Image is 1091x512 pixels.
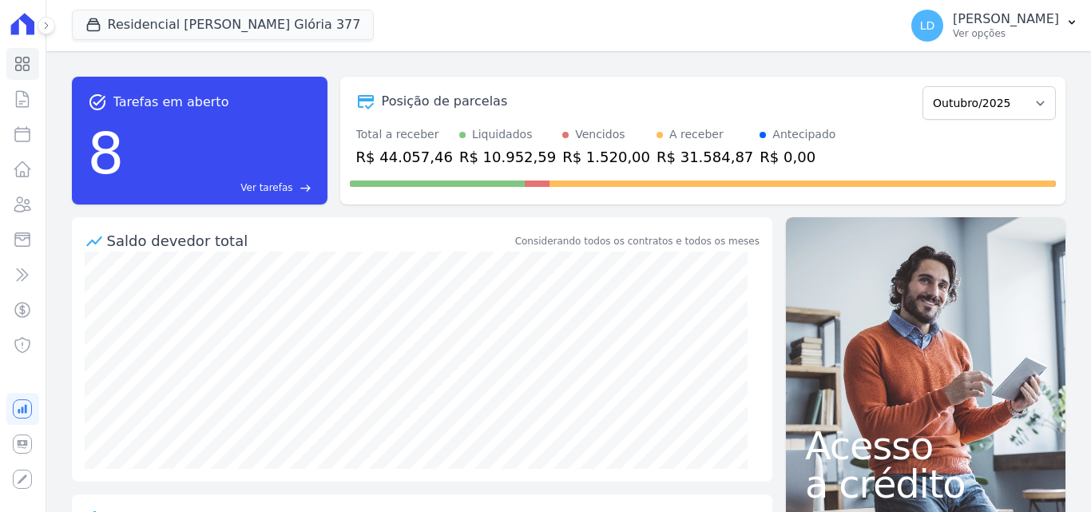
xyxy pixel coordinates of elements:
[657,146,753,168] div: R$ 31.584,87
[760,146,835,168] div: R$ 0,00
[575,126,625,143] div: Vencidos
[805,465,1046,503] span: a crédito
[772,126,835,143] div: Antecipado
[805,427,1046,465] span: Acesso
[356,126,453,143] div: Total a receber
[88,93,107,112] span: task_alt
[953,11,1059,27] p: [PERSON_NAME]
[240,181,292,195] span: Ver tarefas
[72,10,375,40] button: Residencial [PERSON_NAME] Glória 377
[472,126,533,143] div: Liquidados
[515,234,760,248] div: Considerando todos os contratos e todos os meses
[562,146,650,168] div: R$ 1.520,00
[300,182,311,194] span: east
[899,3,1091,48] button: LD [PERSON_NAME] Ver opções
[130,181,311,195] a: Ver tarefas east
[669,126,724,143] div: A receber
[459,146,556,168] div: R$ 10.952,59
[953,27,1059,40] p: Ver opções
[113,93,229,112] span: Tarefas em aberto
[920,20,935,31] span: LD
[107,230,512,252] div: Saldo devedor total
[356,146,453,168] div: R$ 44.057,46
[382,92,508,111] div: Posição de parcelas
[88,112,125,195] div: 8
